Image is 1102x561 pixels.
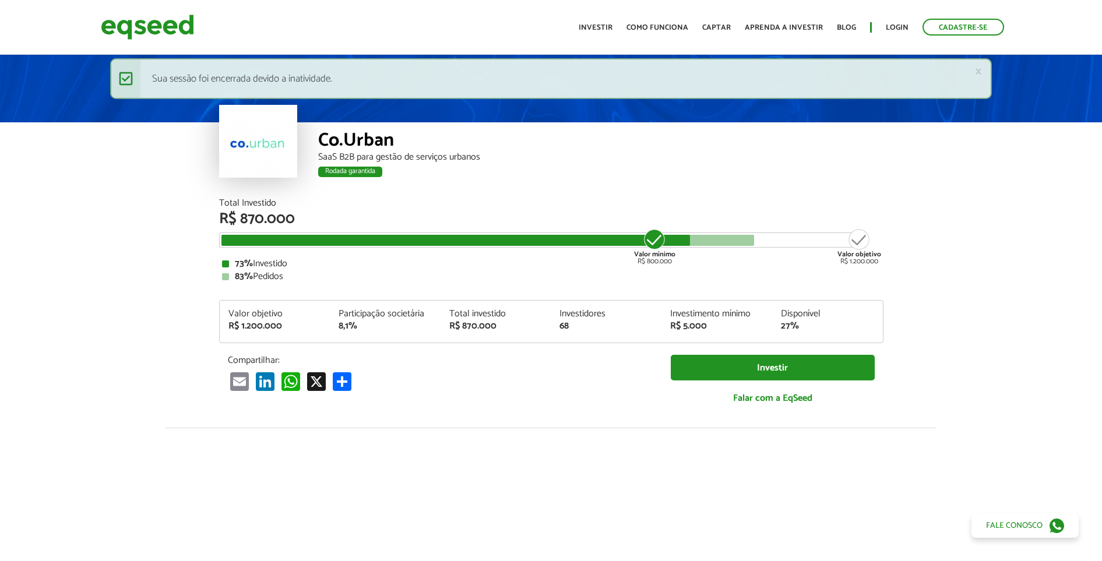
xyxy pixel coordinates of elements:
div: Disponível [781,309,874,319]
div: Participação societária [339,309,432,319]
div: Pedidos [222,272,881,281]
a: Investir [671,355,875,381]
div: Investido [222,259,881,269]
a: X [305,372,328,391]
div: Investidores [559,309,653,319]
div: Valor objetivo [228,309,322,319]
a: Login [886,24,909,31]
div: 8,1% [339,322,432,331]
a: Fale conosco [971,513,1079,538]
a: Email [228,372,251,391]
div: Total Investido [219,199,883,208]
a: Falar com a EqSeed [671,386,875,410]
strong: Valor objetivo [837,249,881,260]
strong: Valor mínimo [634,249,675,260]
img: EqSeed [101,12,194,43]
div: 27% [781,322,874,331]
a: Como funciona [626,24,688,31]
div: R$ 800.000 [633,228,677,265]
div: R$ 870.000 [219,211,883,227]
div: SaaS B2B para gestão de serviços urbanos [318,153,883,162]
a: Cadastre-se [923,19,1004,36]
a: Blog [837,24,856,31]
div: R$ 1.200.000 [837,228,881,265]
div: R$ 5.000 [670,322,763,331]
div: R$ 870.000 [449,322,543,331]
a: WhatsApp [279,372,302,391]
div: Sua sessão foi encerrada devido a inatividade. [110,58,992,99]
p: Compartilhar: [228,355,653,366]
strong: 83% [235,269,253,284]
a: Compartilhar [330,372,354,391]
div: Co.Urban [318,131,883,153]
a: Captar [702,24,731,31]
a: Aprenda a investir [745,24,823,31]
a: × [975,65,982,77]
div: Total investido [449,309,543,319]
div: R$ 1.200.000 [228,322,322,331]
div: 68 [559,322,653,331]
a: Investir [579,24,612,31]
strong: 73% [235,256,253,271]
div: Investimento mínimo [670,309,763,319]
div: Rodada garantida [318,167,382,177]
a: LinkedIn [254,372,277,391]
